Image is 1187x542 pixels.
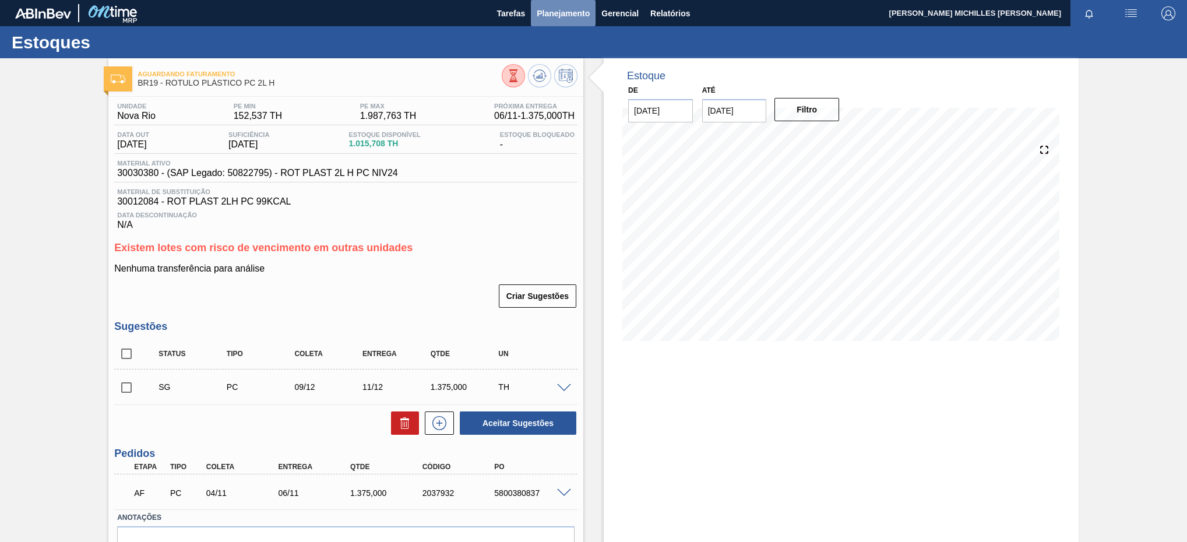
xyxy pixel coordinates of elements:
span: 30012084 - ROT PLAST 2LH PC 99KCAL [117,196,575,207]
span: 1.987,763 TH [360,111,417,121]
div: PO [491,463,572,471]
span: Material ativo [117,160,397,167]
div: Tipo [224,350,300,358]
span: Data out [117,131,149,138]
span: [DATE] [228,139,269,150]
div: Tipo [167,463,205,471]
span: Existem lotes com risco de vencimento em outras unidades [114,242,413,254]
div: Qtde [428,350,504,358]
img: Logout [1161,6,1175,20]
div: Sugestão Criada [156,382,232,392]
span: 06/11 - 1.375,000 TH [494,111,575,121]
div: 11/12/2025 [360,382,436,392]
button: Notificações [1070,5,1108,22]
span: Tarefas [496,6,525,20]
span: Nova Rio [117,111,156,121]
div: Aguardando Faturamento [131,480,169,506]
p: AF [134,488,166,498]
span: 152,537 TH [234,111,282,121]
div: - [497,131,577,150]
div: Entrega [275,463,356,471]
span: Relatórios [650,6,690,20]
label: De [628,86,638,94]
div: Coleta [291,350,368,358]
span: BR19 - RÓTULO PLÁSTICO PC 2L H [138,79,502,87]
img: TNhmsLtSVTkK8tSr43FrP2fwEKptu5GPRR3wAAAABJRU5ErkJggg== [15,8,71,19]
span: Aguardando Faturamento [138,71,502,78]
span: PE MIN [234,103,282,110]
span: Data Descontinuação [117,212,575,219]
p: Nenhuma transferência para análise [114,263,577,274]
input: dd/mm/yyyy [628,99,693,122]
div: 2037932 [420,488,501,498]
span: 1.015,708 TH [348,139,420,148]
label: Até [702,86,716,94]
div: Etapa [131,463,169,471]
span: Suficiência [228,131,269,138]
button: Filtro [774,98,839,121]
div: UN [495,350,572,358]
div: Status [156,350,232,358]
div: 09/12/2025 [291,382,368,392]
div: Código [420,463,501,471]
div: 1.375,000 [347,488,428,498]
div: Coleta [203,463,284,471]
div: 04/11/2025 [203,488,284,498]
div: Excluir Sugestões [385,411,419,435]
span: Planejamento [537,6,590,20]
div: TH [495,382,572,392]
button: Programar Estoque [554,64,577,87]
span: Próxima Entrega [494,103,575,110]
span: Estoque Disponível [348,131,420,138]
button: Criar Sugestões [499,284,576,308]
div: Estoque [627,70,665,82]
span: 30030380 - (SAP Legado: 50822795) - ROT PLAST 2L H PC NIV24 [117,168,397,178]
div: Pedido de Compra [224,382,300,392]
div: Criar Sugestões [500,283,577,309]
span: [DATE] [117,139,149,150]
div: Qtde [347,463,428,471]
img: Ícone [111,75,125,83]
div: Aceitar Sugestões [454,410,577,436]
span: Material de Substituição [117,188,575,195]
div: Entrega [360,350,436,358]
span: Gerencial [601,6,639,20]
button: Aceitar Sugestões [460,411,576,435]
span: PE MAX [360,103,417,110]
div: 5800380837 [491,488,572,498]
input: dd/mm/yyyy [702,99,767,122]
span: Unidade [117,103,156,110]
h1: Estoques [12,36,219,49]
div: Pedido de Compra [167,488,205,498]
h3: Pedidos [114,448,577,460]
div: 06/11/2025 [275,488,356,498]
div: 1.375,000 [428,382,504,392]
label: Anotações [117,509,575,526]
span: Estoque Bloqueado [500,131,575,138]
img: userActions [1124,6,1138,20]
h3: Sugestões [114,321,577,333]
div: N/A [114,207,577,230]
div: Nova sugestão [419,411,454,435]
button: Visão Geral dos Estoques [502,64,525,87]
button: Atualizar Gráfico [528,64,551,87]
